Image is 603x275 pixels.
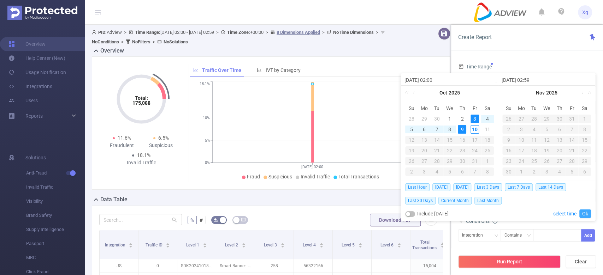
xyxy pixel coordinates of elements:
[141,142,181,149] div: Suspicious
[431,145,443,156] td: October 21, 2025
[98,30,107,35] b: PID:
[418,146,431,155] div: 20
[445,125,454,134] div: 8
[100,195,128,204] h2: Data Table
[515,135,528,145] td: November 10, 2025
[502,76,592,84] input: End date
[481,146,494,155] div: 25
[264,30,270,35] span: >
[553,124,566,135] td: November 6, 2025
[540,157,553,165] div: 26
[405,145,418,156] td: October 19, 2025
[578,125,591,134] div: 8
[468,157,481,165] div: 31
[443,167,456,176] div: 5
[578,167,591,176] div: 6
[553,103,566,114] th: Thu
[132,39,150,44] b: No Filters
[528,105,540,111] span: Tu
[439,230,449,259] i: Filter menu
[456,167,468,176] div: 6
[92,30,98,35] i: icon: user
[566,167,578,176] div: 5
[26,208,85,222] span: Brand Safety
[431,136,443,144] div: 14
[553,135,566,145] td: November 13, 2025
[25,151,46,165] span: Solutions
[553,156,566,166] td: November 27, 2025
[456,135,468,145] td: October 16, 2025
[481,105,494,111] span: Sa
[135,30,160,35] b: Time Range:
[8,93,38,108] a: Users
[502,105,515,111] span: Su
[527,233,531,238] i: icon: down
[468,135,481,145] td: October 17, 2025
[540,103,553,114] th: Wed
[443,146,456,155] div: 22
[443,103,456,114] th: Wed
[528,145,540,156] td: November 18, 2025
[566,157,578,165] div: 28
[203,116,210,121] tspan: 10%
[528,103,540,114] th: Tue
[481,156,494,166] td: November 1, 2025
[468,167,481,176] div: 7
[505,183,533,191] span: Last 7 Days
[411,86,418,100] a: Previous month (PageUp)
[553,114,566,124] td: October 30, 2025
[578,145,591,156] td: November 22, 2025
[456,146,468,155] div: 23
[431,114,443,124] td: September 30, 2025
[407,115,416,123] div: 28
[483,115,492,123] div: 4
[566,125,578,134] div: 7
[502,156,515,166] td: November 23, 2025
[405,207,449,220] div: Include [DATE]
[540,105,553,111] span: We
[438,197,472,204] span: Current Month
[443,135,456,145] td: October 15, 2025
[448,86,461,100] a: 2025
[536,183,566,191] span: Last 14 Days
[474,183,502,191] span: Last 3 Days
[443,105,456,111] span: We
[277,30,320,35] u: 8 Dimensions Applied
[468,146,481,155] div: 24
[443,114,456,124] td: October 1, 2025
[481,114,494,124] td: October 4, 2025
[553,146,566,155] div: 20
[528,167,540,176] div: 2
[502,157,515,165] div: 23
[553,145,566,156] td: November 20, 2025
[579,86,585,100] a: Next month (PageDown)
[431,105,443,111] span: Tu
[566,156,578,166] td: November 28, 2025
[515,156,528,166] td: November 24, 2025
[241,218,246,222] i: icon: table
[418,156,431,166] td: October 27, 2025
[432,183,450,191] span: [DATE]
[418,124,431,135] td: October 6, 2025
[458,125,466,134] div: 9
[100,47,124,55] h2: Overview
[129,242,133,246] div: Sort
[481,157,494,165] div: 1
[481,103,494,114] th: Sat
[405,157,418,165] div: 26
[190,217,194,223] span: %
[528,135,540,145] td: November 11, 2025
[405,166,418,177] td: November 2, 2025
[431,146,443,155] div: 21
[445,115,454,123] div: 1
[257,68,262,73] i: icon: bar-chart
[443,166,456,177] td: November 5, 2025
[227,30,250,35] b: Time Zone:
[338,174,379,179] span: Total Transactions
[431,166,443,177] td: November 4, 2025
[431,167,443,176] div: 4
[433,125,441,134] div: 7
[566,145,578,156] td: November 21, 2025
[481,167,494,176] div: 8
[502,135,515,145] td: November 9, 2025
